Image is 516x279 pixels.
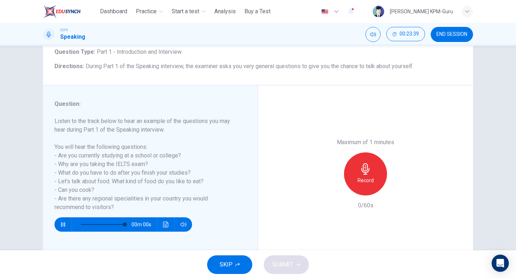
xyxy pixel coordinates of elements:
[43,4,97,19] a: ELTC logo
[320,9,329,14] img: en
[169,5,209,18] button: Start a test
[136,7,157,16] span: Practice
[95,48,182,55] span: Part 1 - Introduction and Interview
[60,33,85,41] h1: Speaking
[358,201,373,210] h6: 0/60s
[358,176,374,185] h6: Record
[337,138,394,147] h6: Maximum of 1 minutes
[431,27,473,42] button: END SESSION
[390,7,453,16] div: [PERSON_NAME] KPM-Guru
[400,31,419,37] span: 00:23:39
[207,255,252,274] button: SKIP
[211,5,239,18] button: Analysis
[492,255,509,272] div: Open Intercom Messenger
[172,7,199,16] span: Start a test
[133,5,166,18] button: Practice
[220,260,233,270] span: SKIP
[386,27,425,42] div: Hide
[100,7,127,16] span: Dashboard
[132,217,157,232] span: 00m 00s
[386,27,425,41] button: 00:23:39
[365,27,381,42] div: Mute
[60,28,68,33] span: CEFR
[214,7,236,16] span: Analysis
[43,4,81,19] img: ELTC logo
[373,6,384,17] img: Profile picture
[86,63,414,70] span: During Part 1 of the Speaking interview, the examiner asks you very general questions to give you...
[242,5,273,18] button: Buy a Test
[54,117,238,212] h6: Listen to the track below to hear an example of the questions you may hear during Part 1 of the S...
[244,7,271,16] span: Buy a Test
[54,100,238,108] h6: Question :
[436,32,467,37] span: END SESSION
[97,5,130,18] button: Dashboard
[160,217,172,232] button: Click to see the audio transcription
[54,62,462,71] h6: Directions :
[344,152,387,195] button: Record
[54,48,462,56] h6: Question Type :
